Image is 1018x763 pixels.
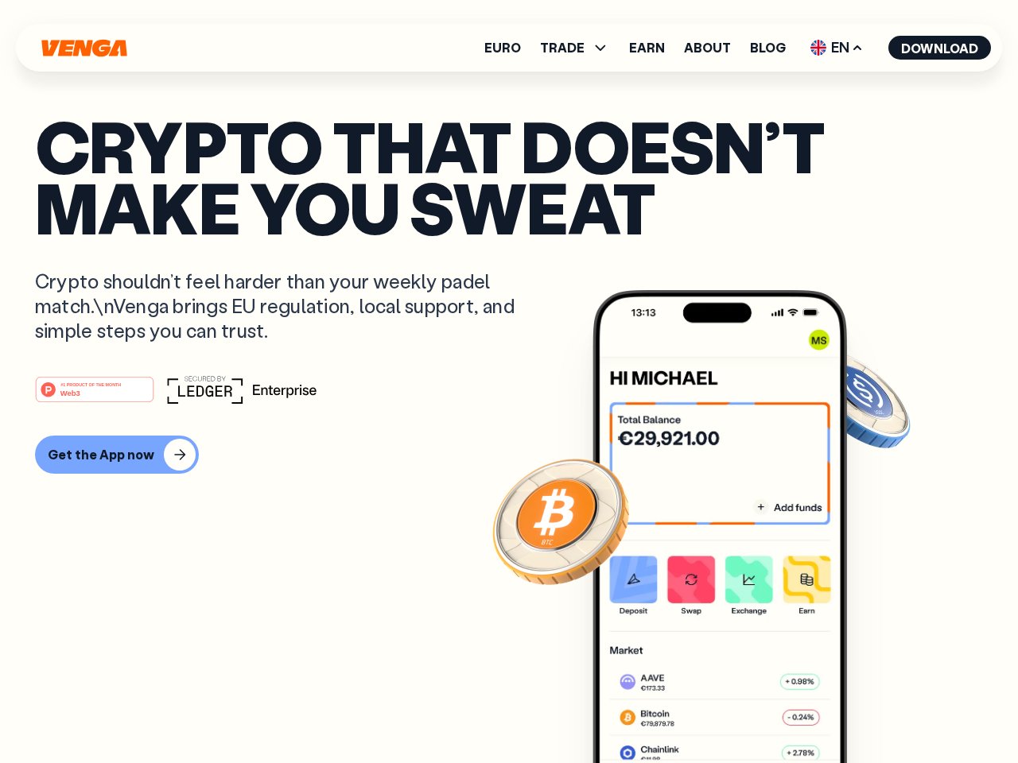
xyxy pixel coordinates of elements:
tspan: Web3 [60,388,80,397]
a: Euro [484,41,521,54]
div: Get the App now [48,447,154,463]
span: EN [805,35,869,60]
p: Crypto that doesn’t make you sweat [35,115,983,237]
img: flag-uk [810,40,826,56]
button: Download [888,36,991,60]
a: #1 PRODUCT OF THE MONTHWeb3 [35,385,154,406]
a: Get the App now [35,436,983,474]
span: TRADE [540,41,585,54]
button: Get the App now [35,436,199,474]
a: Blog [750,41,786,54]
tspan: #1 PRODUCT OF THE MONTH [60,381,121,386]
a: Earn [629,41,665,54]
svg: Home [40,39,129,57]
img: Bitcoin [489,449,632,592]
p: Crypto shouldn’t feel harder than your weekly padel match.\nVenga brings EU regulation, local sup... [35,269,538,343]
img: USDC coin [799,342,914,456]
span: TRADE [540,38,610,57]
a: About [684,41,731,54]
